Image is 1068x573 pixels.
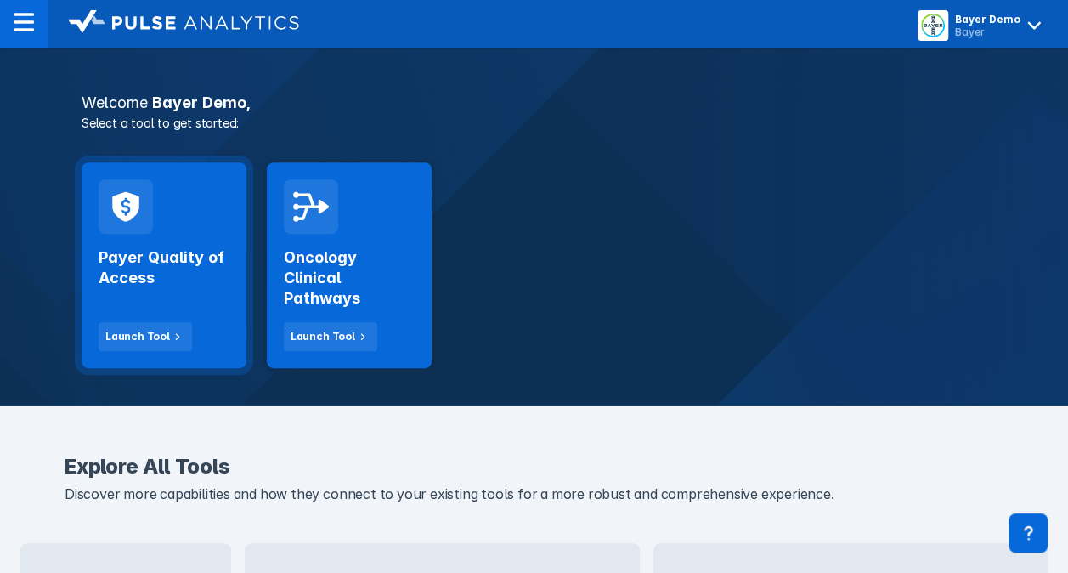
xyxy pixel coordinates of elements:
button: Launch Tool [284,322,377,351]
h2: Explore All Tools [65,457,1003,477]
h3: Bayer Demo , [71,95,997,111]
img: menu button [921,14,945,37]
div: Bayer [955,26,1020,38]
a: logo [48,10,299,37]
div: Launch Tool [105,329,170,344]
h2: Oncology Clinical Pathways [284,247,415,309]
div: Launch Tool [291,329,355,344]
img: menu--horizontal.svg [14,12,34,32]
img: logo [68,10,299,34]
p: Select a tool to get started: [71,114,997,132]
div: Contact Support [1009,513,1048,553]
p: Discover more capabilities and how they connect to your existing tools for a more robust and comp... [65,484,1003,506]
h2: Payer Quality of Access [99,247,229,288]
span: Welcome [82,94,148,111]
a: Oncology Clinical PathwaysLaunch Tool [267,162,432,368]
button: Launch Tool [99,322,192,351]
a: Payer Quality of AccessLaunch Tool [82,162,246,368]
div: Bayer Demo [955,13,1020,26]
